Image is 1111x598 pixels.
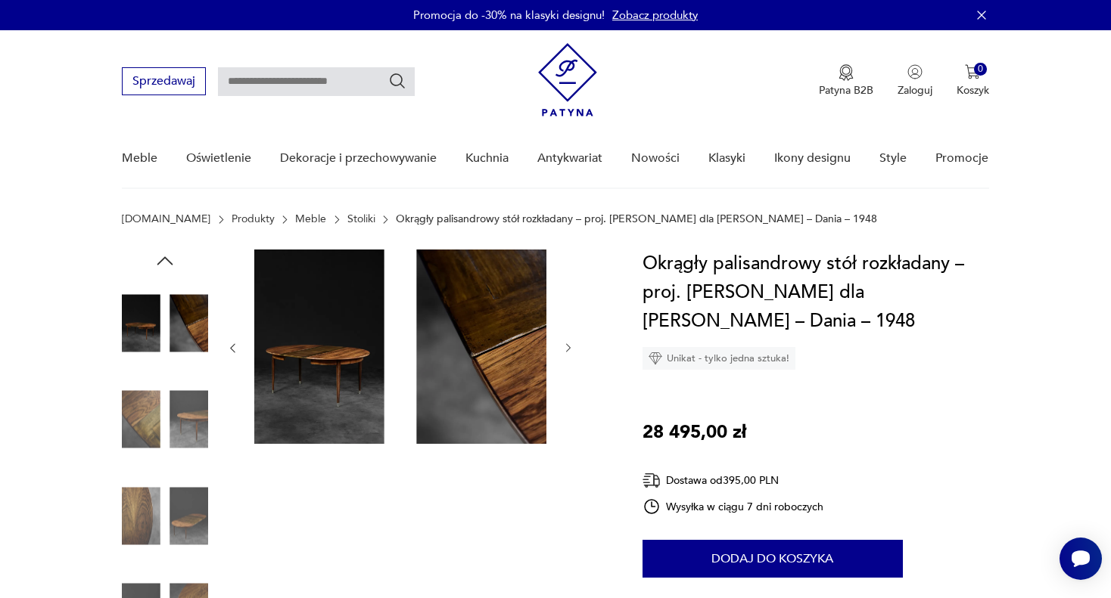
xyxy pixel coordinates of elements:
[898,64,932,98] button: Zaloguj
[280,129,437,187] a: Dekoracje i przechowywanie
[186,129,251,187] a: Oświetlenie
[122,129,157,187] a: Meble
[643,497,824,516] div: Wysyłka w ciągu 7 dni roboczych
[898,83,932,98] p: Zaloguj
[295,213,326,225] a: Meble
[631,129,680,187] a: Nowości
[643,418,746,447] p: 28 495,00 zł
[839,64,854,81] img: Ikona medalu
[935,129,988,187] a: Promocje
[643,249,989,336] h1: Okrągły palisandrowy stół rozkładany – proj. [PERSON_NAME] dla [PERSON_NAME] – Dania – 1948
[879,129,907,187] a: Style
[388,72,406,90] button: Szukaj
[819,64,873,98] a: Ikona medaluPatyna B2B
[254,249,546,444] img: Zdjęcie produktu Okrągły palisandrowy stół rozkładany – proj. Agner Christoffersen dla N.C. Chris...
[643,540,903,578] button: Dodaj do koszyka
[819,83,873,98] p: Patyna B2B
[122,213,210,225] a: [DOMAIN_NAME]
[232,213,275,225] a: Produkty
[122,77,206,88] a: Sprzedawaj
[957,83,989,98] p: Koszyk
[965,64,980,79] img: Ikona koszyka
[347,213,375,225] a: Stoliki
[612,8,698,23] a: Zobacz produkty
[122,473,208,559] img: Zdjęcie produktu Okrągły palisandrowy stół rozkładany – proj. Agner Christoffersen dla N.C. Chris...
[537,129,602,187] a: Antykwariat
[974,63,987,76] div: 0
[643,471,661,490] img: Ikona dostawy
[465,129,509,187] a: Kuchnia
[122,376,208,463] img: Zdjęcie produktu Okrągły palisandrowy stół rozkładany – proj. Agner Christoffersen dla N.C. Chris...
[122,280,208,366] img: Zdjęcie produktu Okrągły palisandrowy stół rozkładany – proj. Agner Christoffersen dla N.C. Chris...
[396,213,877,225] p: Okrągły palisandrowy stół rozkładany – proj. [PERSON_NAME] dla [PERSON_NAME] – Dania – 1948
[774,129,851,187] a: Ikony designu
[1060,538,1102,580] iframe: Smartsupp widget button
[819,64,873,98] button: Patyna B2B
[907,64,923,79] img: Ikonka użytkownika
[708,129,745,187] a: Klasyki
[122,67,206,95] button: Sprzedawaj
[649,352,662,365] img: Ikona diamentu
[643,471,824,490] div: Dostawa od 395,00 PLN
[957,64,989,98] button: 0Koszyk
[413,8,605,23] p: Promocja do -30% na klasyki designu!
[538,43,597,116] img: Patyna - sklep z meblami i dekoracjami vintage
[643,347,795,370] div: Unikat - tylko jedna sztuka!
